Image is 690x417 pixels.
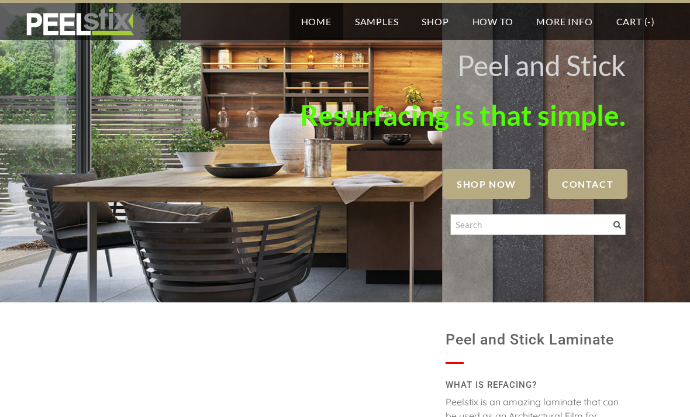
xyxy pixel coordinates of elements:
span: Search [613,221,621,229]
a: Cart (-) [605,3,667,40]
span: - [647,16,651,27]
img: REFACE SUPPLIES [23,7,136,36]
a: More Info [525,3,604,40]
h1: Peel and Stick Laminate [446,326,626,354]
h2: WHAT IS REFACING? [446,375,626,395]
a: SHOP NOW [443,169,530,199]
a: Home [289,3,343,40]
input: Search [450,214,626,235]
font: Peel and Stick ​ [457,49,626,82]
a: Samples [343,3,410,40]
a: How To [461,3,525,40]
a: Contact [548,169,627,199]
font: Resurfacing is that simple. [300,98,626,132]
a: Shop [410,3,460,40]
